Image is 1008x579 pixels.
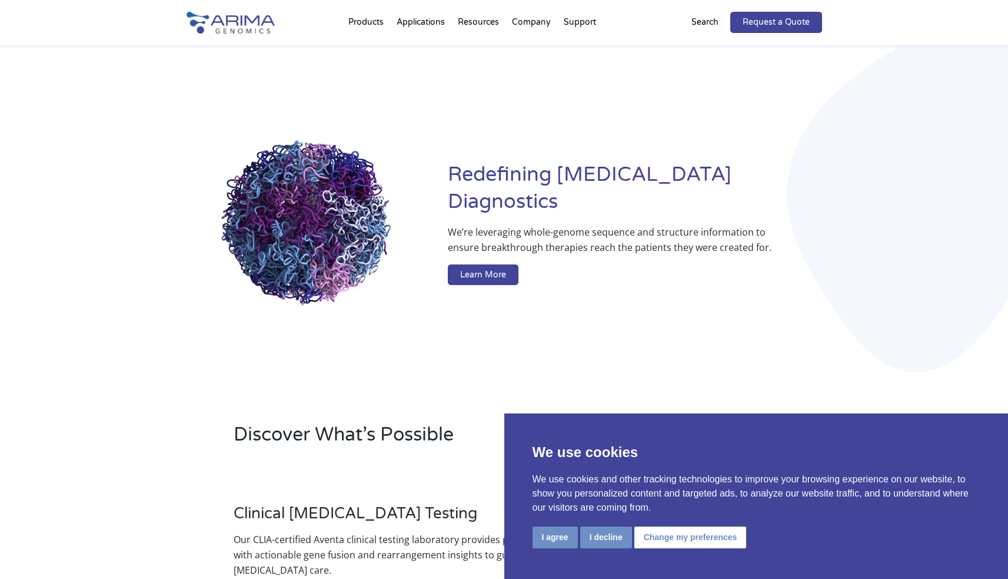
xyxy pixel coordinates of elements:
[448,161,821,224] h1: Redefining [MEDICAL_DATA] Diagnostics
[533,442,980,463] p: We use cookies
[234,422,654,457] h2: Discover What’s Possible
[448,264,518,286] a: Learn More
[580,527,632,548] button: I decline
[533,527,578,548] button: I agree
[691,15,718,30] p: Search
[533,472,980,515] p: We use cookies and other tracking technologies to improve your browsing experience on our website...
[234,504,554,532] h3: Clinical [MEDICAL_DATA] Testing
[448,224,774,264] p: We’re leveraging whole-genome sequence and structure information to ensure breakthrough therapies...
[187,12,275,34] img: Arima-Genomics-logo
[730,12,822,33] a: Request a Quote
[634,527,747,548] button: Change my preferences
[234,532,554,578] p: Our CLIA-certified Aventa clinical testing laboratory provides physicians with actionable gene fu...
